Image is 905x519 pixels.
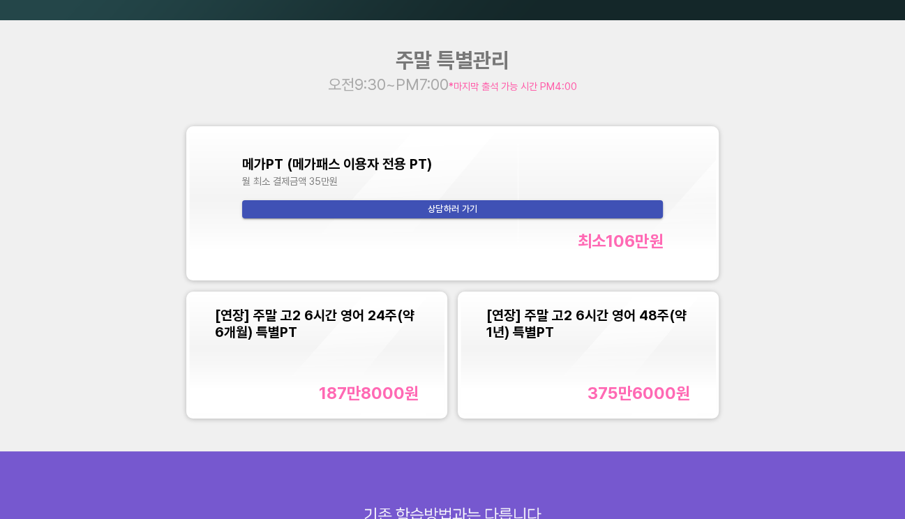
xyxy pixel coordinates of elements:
[328,75,449,93] span: 오전9:30~PM7:00
[396,47,509,73] span: 주말 특별관리
[588,384,690,403] div: 375만6000 원
[253,202,652,218] span: 상담하러 가기
[319,384,419,403] div: 187만8000 원
[449,80,577,92] span: *마지막 출석 가능 시간 PM4:00
[242,156,432,172] span: 메가PT (메가패스 이용자 전용 PT)
[242,200,664,218] button: 상담하러 가기
[242,175,664,187] div: 월 최소 결제금액 35만원
[578,232,663,251] div: 최소 106만 원
[215,307,414,340] span: [연장] 주말 고2 6시간 영어 24주(약 6개월) 특별PT
[486,307,687,340] span: [연장] 주말 고2 6시간 영어 48주(약 1년) 특별PT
